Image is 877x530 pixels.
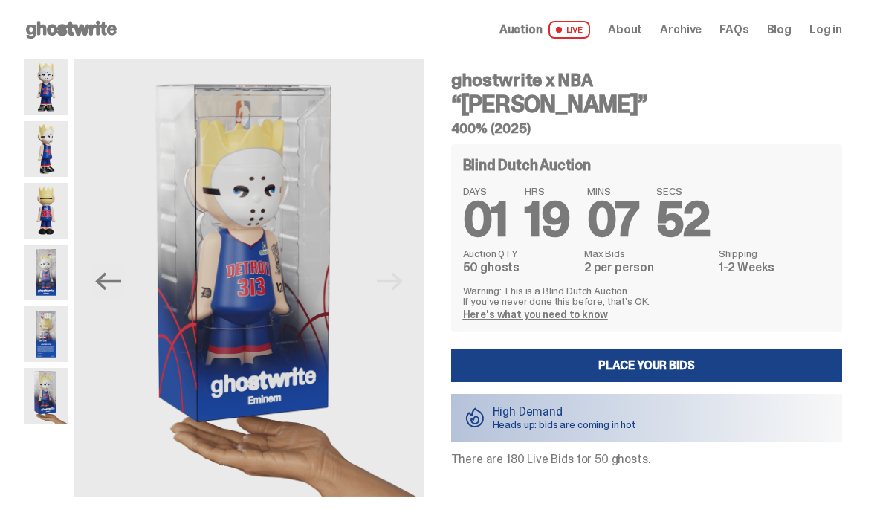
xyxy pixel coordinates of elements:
[451,71,843,89] h4: ghostwrite x NBA
[809,24,842,36] a: Log in
[463,248,575,259] dt: Auction QTY
[463,189,508,251] span: 01
[24,183,68,239] img: Copy%20of%20Eminem_NBA_400_6.png
[719,24,748,36] a: FAQs
[719,248,830,259] dt: Shipping
[493,419,636,430] p: Heads up: bids are coming in hot
[767,24,792,36] a: Blog
[660,24,702,36] a: Archive
[493,406,636,418] p: High Demand
[608,24,642,36] a: About
[463,308,608,321] a: Here's what you need to know
[584,248,710,259] dt: Max Bids
[463,158,591,172] h4: Blind Dutch Auction
[548,21,591,39] span: LIVE
[525,186,569,196] span: HRS
[463,285,831,306] p: Warning: This is a Blind Dutch Auction. If you’ve never done this before, that’s OK.
[92,265,125,298] button: Previous
[24,59,68,115] img: Copy%20of%20Eminem_NBA_400_1.png
[24,306,68,362] img: Eminem_NBA_400_13.png
[24,245,68,300] img: Eminem_NBA_400_12.png
[451,122,843,135] h5: 400% (2025)
[24,368,68,424] img: eminem%20scale.png
[584,262,710,274] dd: 2 per person
[587,189,638,251] span: 07
[24,121,68,177] img: Copy%20of%20Eminem_NBA_400_3.png
[719,262,830,274] dd: 1-2 Weeks
[525,189,569,251] span: 19
[499,24,543,36] span: Auction
[74,59,424,497] img: eminem%20scale.png
[587,186,638,196] span: MINS
[463,262,575,274] dd: 50 ghosts
[451,349,843,382] a: Place your Bids
[451,92,843,116] h3: “[PERSON_NAME]”
[463,186,508,196] span: DAYS
[499,21,590,39] a: Auction LIVE
[451,453,843,465] p: There are 180 Live Bids for 50 ghosts.
[656,189,711,251] span: 52
[656,186,711,196] span: SECS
